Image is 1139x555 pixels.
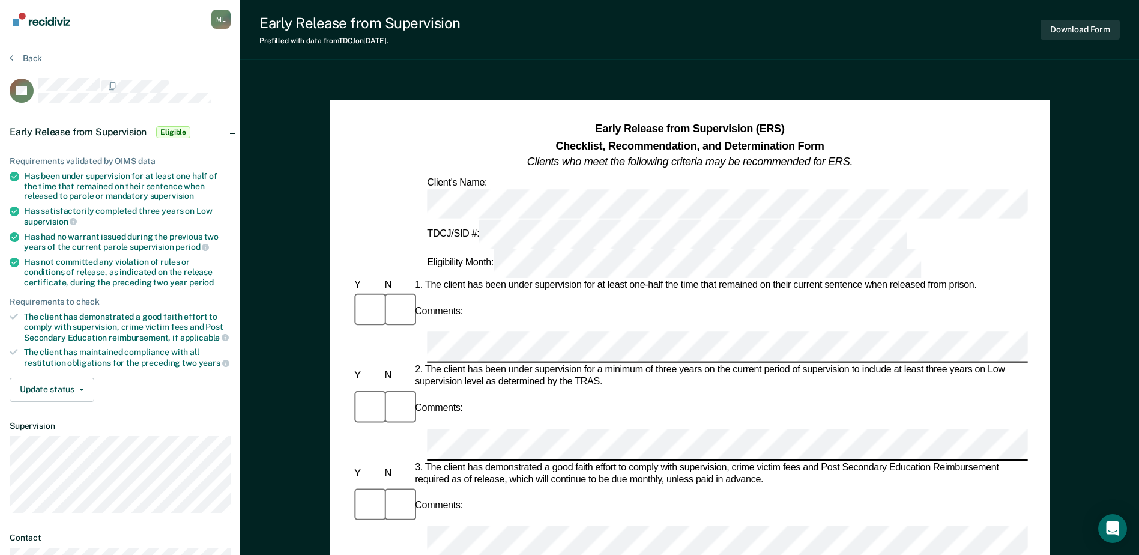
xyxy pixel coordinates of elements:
[10,53,42,64] button: Back
[412,500,465,512] div: Comments:
[412,365,1028,389] div: 2. The client has been under supervision for a minimum of three years on the current period of su...
[382,371,412,383] div: N
[24,171,231,201] div: Has been under supervision for at least one half of the time that remained on their sentence when...
[412,279,1028,291] div: 1. The client has been under supervision for at least one-half the time that remained on their cu...
[412,402,465,414] div: Comments:
[10,533,231,543] dt: Contact
[211,10,231,29] button: Profile dropdown button
[412,305,465,317] div: Comments:
[24,312,231,342] div: The client has demonstrated a good faith effort to comply with supervision, crime victim fees and...
[10,421,231,431] dt: Supervision
[259,37,461,45] div: Prefilled with data from TDCJ on [DATE] .
[24,217,77,226] span: supervision
[424,249,923,278] div: Eligibility Month:
[1098,514,1127,543] div: Open Intercom Messenger
[175,242,209,252] span: period
[10,126,147,138] span: Early Release from Supervision
[150,191,194,201] span: supervision
[189,277,214,287] span: period
[595,123,784,135] strong: Early Release from Supervision (ERS)
[180,333,229,342] span: applicable
[424,219,909,249] div: TDCJ/SID #:
[13,13,70,26] img: Recidiviz
[24,206,231,226] div: Has satisfactorily completed three years on Low
[199,358,229,368] span: years
[24,232,231,252] div: Has had no warrant issued during the previous two years of the current parole supervision
[352,279,382,291] div: Y
[352,371,382,383] div: Y
[527,156,853,168] em: Clients who meet the following criteria may be recommended for ERS.
[10,297,231,307] div: Requirements to check
[555,139,824,151] strong: Checklist, Recommendation, and Determination Form
[211,10,231,29] div: M L
[382,279,412,291] div: N
[24,347,231,368] div: The client has maintained compliance with all restitution obligations for the preceding two
[352,468,382,480] div: Y
[1041,20,1120,40] button: Download Form
[259,14,461,32] div: Early Release from Supervision
[10,378,94,402] button: Update status
[382,468,412,480] div: N
[10,156,231,166] div: Requirements validated by OIMS data
[412,462,1028,486] div: 3. The client has demonstrated a good faith effort to comply with supervision, crime victim fees ...
[156,126,190,138] span: Eligible
[24,257,231,287] div: Has not committed any violation of rules or conditions of release, as indicated on the release ce...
